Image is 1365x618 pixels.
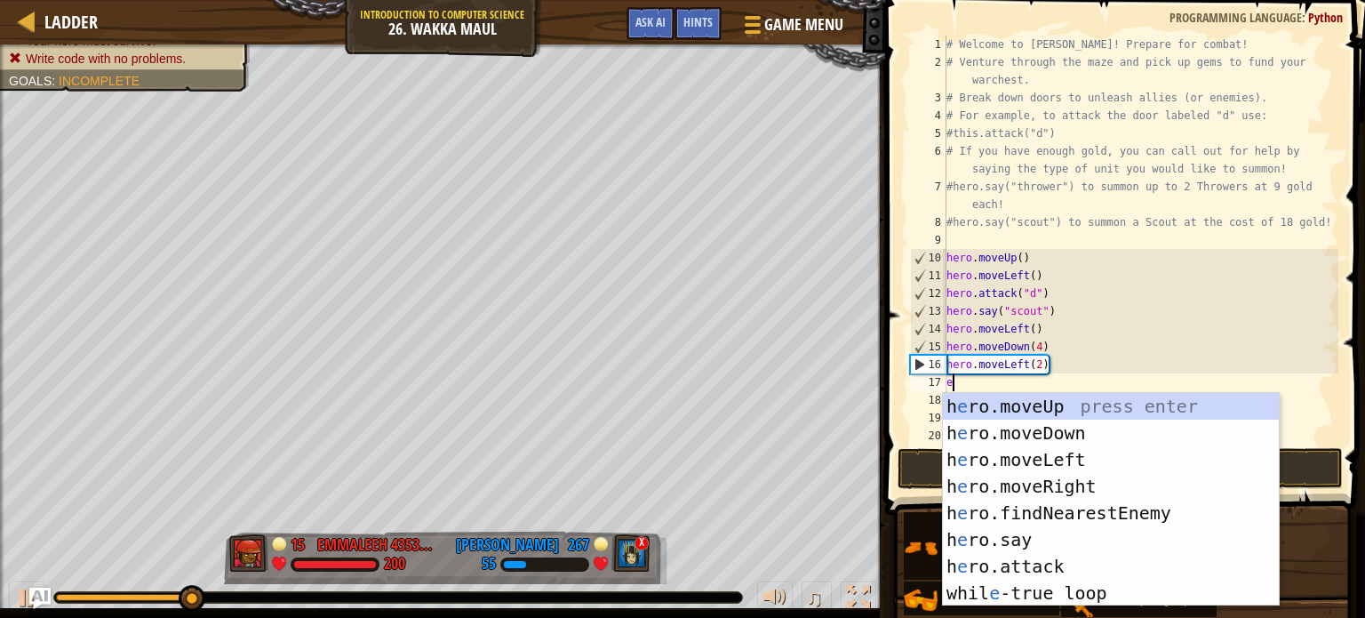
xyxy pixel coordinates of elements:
[36,10,98,34] a: Ladder
[911,302,946,320] div: 13
[482,557,496,573] div: 55
[52,74,59,88] span: :
[229,534,268,572] img: thang_avatar_frame.png
[9,74,52,88] span: Goals
[911,338,946,356] div: 15
[910,124,946,142] div: 5
[9,50,236,68] li: Write code with no problems.
[910,427,946,445] div: 20
[910,89,946,107] div: 3
[910,178,946,213] div: 7
[910,373,946,391] div: 17
[911,249,946,267] div: 10
[910,391,946,409] div: 18
[384,557,405,573] div: 200
[317,534,433,557] div: EmmaleeH 435345
[1302,9,1308,26] span: :
[911,356,946,373] div: 16
[456,534,559,557] div: [PERSON_NAME]
[910,142,946,178] div: 6
[904,583,938,617] img: portrait.png
[910,53,946,89] div: 2
[910,231,946,249] div: 9
[635,536,649,550] div: x
[1169,9,1302,26] span: Programming language
[44,10,98,34] span: Ladder
[805,584,823,611] span: ♫
[291,534,308,550] div: 15
[764,13,843,36] span: Game Menu
[910,107,946,124] div: 4
[910,409,946,427] div: 19
[683,13,713,30] span: Hints
[9,582,44,618] button: Ctrl + P: Play
[635,13,666,30] span: Ask AI
[910,445,946,462] div: 21
[29,588,51,609] button: Ask AI
[911,285,946,302] div: 12
[627,7,675,40] button: Ask AI
[841,582,876,618] button: Toggle fullscreen
[26,52,186,66] span: Write code with no problems.
[730,7,854,49] button: Game Menu
[1308,9,1343,26] span: Python
[911,320,946,338] div: 14
[898,448,1343,489] button: Run ⇧↵
[59,74,140,88] span: Incomplete
[802,582,832,618] button: ♫
[910,36,946,53] div: 1
[611,534,651,572] img: thang_avatar_frame.png
[904,531,938,565] img: portrait.png
[568,534,589,550] div: 267
[910,213,946,231] div: 8
[757,582,793,618] button: Adjust volume
[911,267,946,285] div: 11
